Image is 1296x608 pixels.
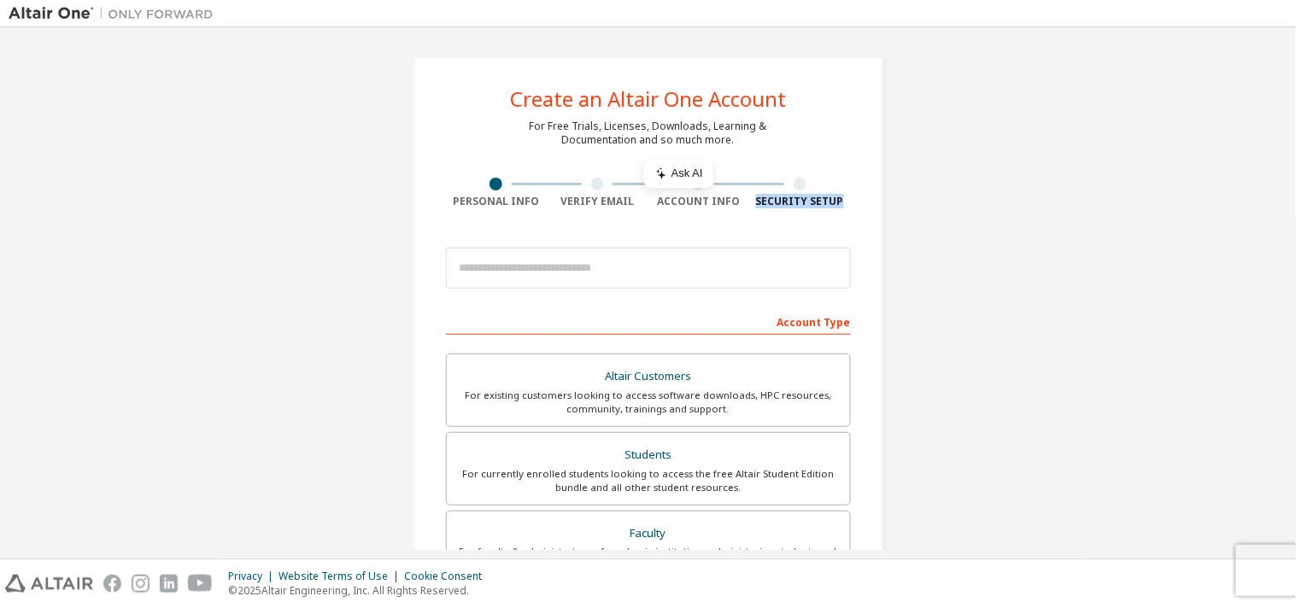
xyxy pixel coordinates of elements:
[457,365,840,389] div: Altair Customers
[5,575,93,593] img: altair_logo.svg
[648,195,750,208] div: Account Info
[188,575,213,593] img: youtube.svg
[404,570,492,583] div: Cookie Consent
[510,89,786,109] div: Create an Altair One Account
[457,467,840,494] div: For currently enrolled students looking to access the free Altair Student Edition bundle and all ...
[457,522,840,546] div: Faculty
[457,443,840,467] div: Students
[160,575,178,593] img: linkedin.svg
[530,120,767,147] div: For Free Trials, Licenses, Downloads, Learning & Documentation and so much more.
[103,575,121,593] img: facebook.svg
[446,307,851,335] div: Account Type
[132,575,150,593] img: instagram.svg
[279,570,404,583] div: Website Terms of Use
[457,545,840,572] div: For faculty & administrators of academic institutions administering students and accessing softwa...
[228,570,279,583] div: Privacy
[457,389,840,416] div: For existing customers looking to access software downloads, HPC resources, community, trainings ...
[446,195,548,208] div: Personal Info
[228,583,492,598] p: © 2025 Altair Engineering, Inc. All Rights Reserved.
[9,5,222,22] img: Altair One
[547,195,648,208] div: Verify Email
[749,195,851,208] div: Security Setup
